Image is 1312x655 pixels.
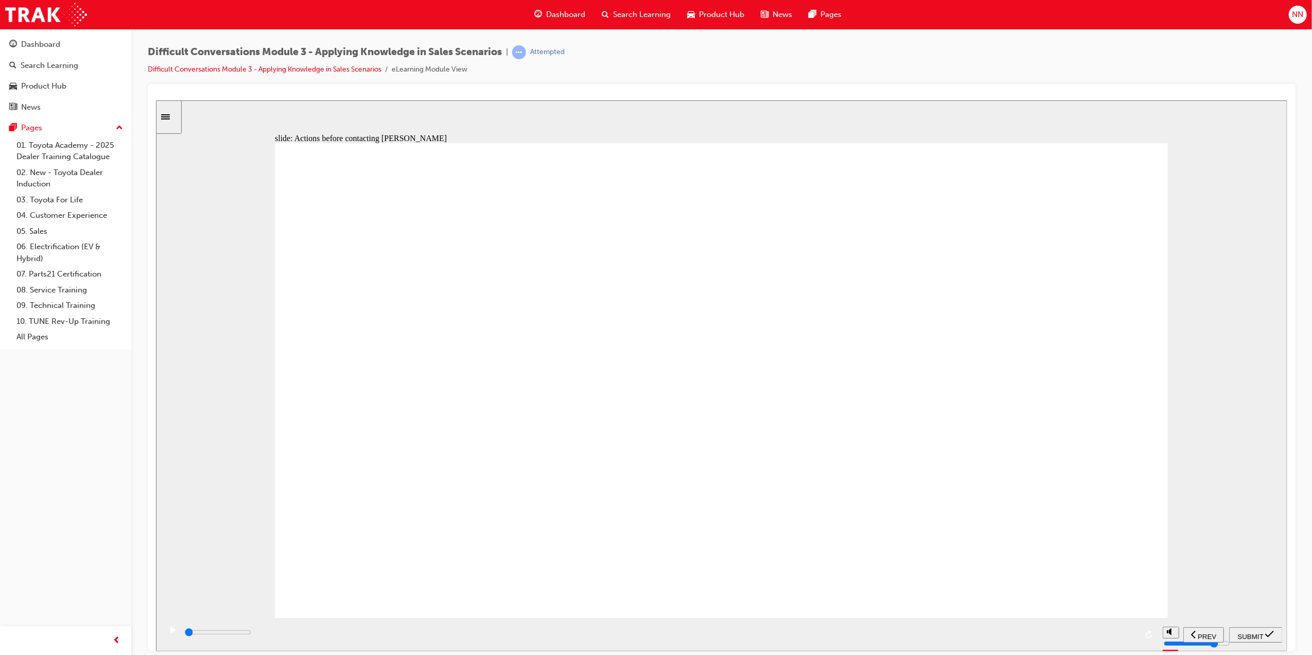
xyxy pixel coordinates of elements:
button: Pages [4,118,127,137]
span: NN [1292,9,1303,21]
button: submit [1073,527,1127,542]
button: DashboardSearch LearningProduct HubNews [4,33,127,118]
span: car-icon [687,8,695,21]
a: car-iconProduct Hub [679,4,753,25]
a: Product Hub [4,77,127,96]
input: volume [1008,539,1074,547]
div: News [21,101,41,113]
a: Dashboard [4,35,127,54]
button: play/pause [5,526,23,543]
div: Product Hub [21,80,66,92]
a: guage-iconDashboard [526,4,593,25]
a: Search Learning [4,56,127,75]
a: search-iconSearch Learning [593,4,679,25]
span: Search Learning [613,9,671,21]
div: Pages [21,122,42,134]
span: up-icon [116,122,123,135]
a: 01. Toyota Academy - 2025 Dealer Training Catalogue [12,137,127,165]
span: guage-icon [9,40,17,49]
a: 06. Electrification (EV & Hybrid) [12,239,127,266]
button: NN [1289,6,1307,24]
span: news-icon [9,103,17,112]
div: Dashboard [21,39,60,50]
a: News [4,98,127,117]
span: News [773,9,792,21]
a: 02. New - Toyota Dealer Induction [12,165,127,192]
a: 09. Technical Training [12,298,127,314]
span: PREV [1042,532,1060,540]
a: Difficult Conversations Module 3 - Applying Knowledge in Sales Scenarios [148,65,381,74]
a: 10. TUNE Rev-Up Training [12,314,127,330]
span: search-icon [9,61,16,71]
span: search-icon [602,8,609,21]
button: previous [1027,527,1068,542]
button: replay [986,527,1002,542]
span: learningRecordVerb_ATTEMPT-icon [512,45,526,59]
img: Trak [5,3,87,26]
span: guage-icon [534,8,542,21]
span: car-icon [9,82,17,91]
a: All Pages [12,329,127,345]
button: volume [1007,526,1023,538]
a: 03. Toyota For Life [12,192,127,208]
span: news-icon [761,8,768,21]
input: slide progress [29,528,95,536]
div: playback controls [5,518,1002,551]
div: misc controls [1007,518,1022,551]
span: | [506,46,508,58]
span: Dashboard [546,9,585,21]
span: pages-icon [9,124,17,133]
div: Search Learning [21,60,78,72]
a: 08. Service Training [12,282,127,298]
span: Difficult Conversations Module 3 - Applying Knowledge in Sales Scenarios [148,46,502,58]
a: 05. Sales [12,223,127,239]
span: Product Hub [699,9,744,21]
li: eLearning Module View [392,64,467,76]
span: SUBMIT [1082,532,1108,540]
a: 07. Parts21 Certification [12,266,127,282]
nav: slide navigation [1027,518,1126,551]
span: prev-icon [113,634,121,647]
a: 04. Customer Experience [12,208,127,223]
span: pages-icon [809,8,816,21]
a: news-iconNews [753,4,800,25]
div: Attempted [530,47,565,57]
a: pages-iconPages [800,4,850,25]
span: Pages [820,9,842,21]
